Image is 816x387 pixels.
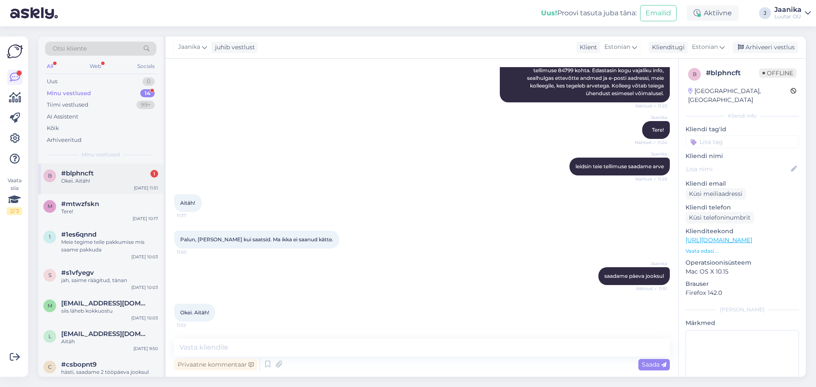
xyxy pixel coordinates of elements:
a: JaanikaLuutar OÜ [774,6,811,20]
span: Estonian [604,42,630,52]
div: 99+ [136,101,155,109]
div: Aitäh [61,338,158,345]
span: liis.arro@gmail.com [61,330,150,338]
span: Jaanika [635,114,667,121]
div: Meie tegime teile pakkumise mis saame pakkuda [61,238,158,254]
div: 1 [150,170,158,178]
span: m [48,203,52,209]
span: Jaanika [635,260,667,267]
div: Arhiveeritud [47,136,82,144]
div: Küsi telefoninumbrit [686,212,754,223]
span: Palun, [PERSON_NAME] kui saatsid. Ma ikka ei saanud kätte. [180,236,333,243]
span: Okei. Aitäh! [180,309,209,316]
span: martensirelin@gmail.com [61,299,150,307]
div: Minu vestlused [47,89,91,98]
span: Jaanika [178,42,200,52]
span: Estonian [692,42,718,52]
div: 2 / 3 [7,207,22,215]
span: 1 [49,234,51,240]
span: Jaanika [635,151,667,157]
div: hästi, saadame 2 tööpäeva jooksul [61,368,158,376]
div: [DATE] 11:51 [134,185,158,191]
div: jah, saime räägitud, tänan [61,277,158,284]
span: Nähtud ✓ 11:51 [635,285,667,292]
div: [GEOGRAPHIC_DATA], [GEOGRAPHIC_DATA] [688,87,790,105]
p: Kliendi email [686,179,799,188]
span: Tere! [652,127,664,133]
div: All [45,61,55,72]
p: Firefox 142.0 [686,288,799,297]
div: 14 [140,89,155,98]
div: [DATE] 9:50 [133,345,158,352]
span: s [48,272,51,278]
span: #1es6qnnd [61,231,96,238]
div: [DATE] 10:03 [131,254,158,260]
span: #blphncft [61,169,93,177]
div: Tiimi vestlused [47,101,88,109]
p: Brauser [686,280,799,288]
div: J [759,7,771,19]
span: Saada [642,361,666,368]
p: Klienditeekond [686,227,799,236]
span: 11:50 [177,249,209,255]
span: #mtwzfskn [61,200,99,208]
div: [DATE] 9:33 [134,376,158,382]
div: 0 [142,77,155,86]
span: #csbopnt9 [61,361,96,368]
span: Nähtud ✓ 11:25 [635,176,667,182]
div: Jaanika [774,6,802,13]
div: [PERSON_NAME] [686,306,799,314]
p: Mac OS X 10.15 [686,267,799,276]
span: b [693,71,697,77]
span: Nähtud ✓ 11:23 [635,103,667,109]
div: Kõik [47,124,59,133]
div: Privaatne kommentaar [174,359,257,370]
p: Kliendi nimi [686,152,799,161]
span: Nähtud ✓ 11:24 [635,139,667,146]
span: c [48,364,52,370]
span: Offline [759,68,796,78]
span: 11:52 [177,322,209,328]
div: Klient [576,43,597,52]
div: Okei. Aitäh! [61,177,158,185]
p: Vaata edasi ... [686,247,799,255]
div: Web [88,61,103,72]
span: Tere! [PERSON_NAME] kätte teie taotluse ettevõtte arve saamiseks tellimuse 84799 kohta. Edastasin... [507,44,665,96]
span: 11:37 [177,212,209,219]
div: Tere! [61,208,158,215]
span: #s1vfyegv [61,269,94,277]
div: # blphncft [706,68,759,78]
div: Klienditugi [649,43,685,52]
b: Uus! [541,9,557,17]
span: Minu vestlused [82,151,120,158]
input: Lisa nimi [686,164,789,174]
span: leidsin teie tellimuse saadame arve [575,163,664,169]
div: Aktiivne [687,6,739,21]
div: Proovi tasuta juba täna: [541,8,637,18]
span: l [48,333,51,339]
div: [DATE] 10:03 [131,315,158,321]
div: [DATE] 10:17 [133,215,158,222]
div: Küsi meiliaadressi [686,188,746,200]
span: Otsi kliente [53,44,87,53]
div: Socials [136,61,156,72]
div: AI Assistent [47,113,78,121]
div: [DATE] 10:03 [131,284,158,291]
span: m [48,302,52,309]
img: Askly Logo [7,43,23,59]
div: siis läheb kokkuostu [61,307,158,315]
div: Uus [47,77,57,86]
span: b [48,172,52,179]
p: Märkmed [686,319,799,328]
button: Emailid [640,5,677,21]
input: Lisa tag [686,136,799,148]
a: [URL][DOMAIN_NAME] [686,236,752,244]
div: Arhiveeri vestlus [733,42,798,53]
span: Aitäh! [180,200,195,206]
span: saadame päeva jooksul [604,273,664,279]
p: Kliendi tag'id [686,125,799,134]
p: Operatsioonisüsteem [686,258,799,267]
div: juhib vestlust [212,43,255,52]
div: Vaata siia [7,177,22,215]
div: Luutar OÜ [774,13,802,20]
